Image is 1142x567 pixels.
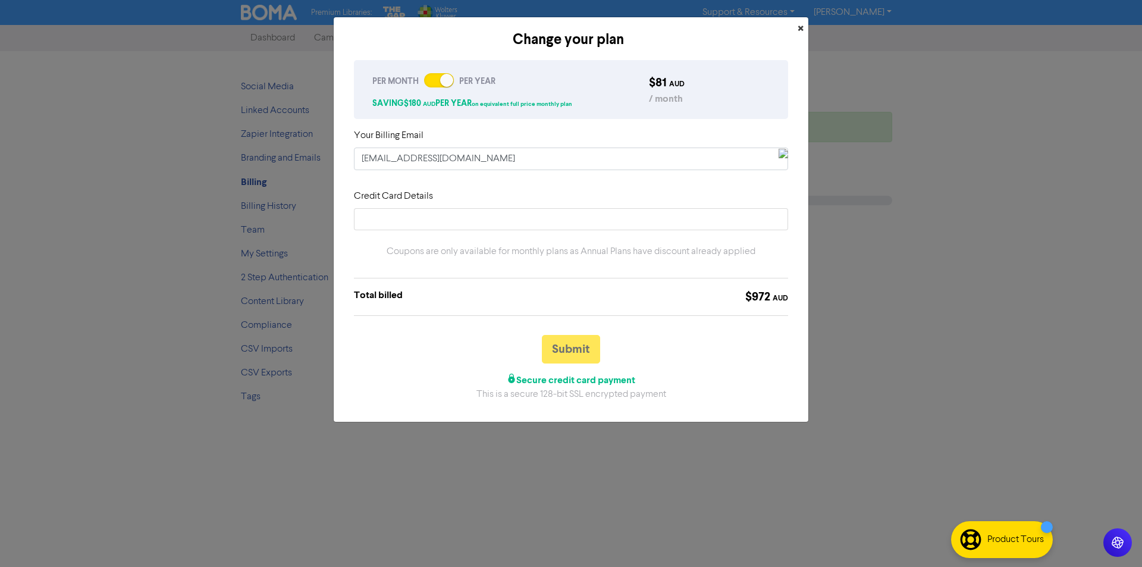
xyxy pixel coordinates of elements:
[372,98,572,108] span: SAVING $ 180 PER YEAR
[354,189,788,203] p: Credit Card Details
[354,373,788,387] div: Secure credit card payment
[354,148,788,170] input: example@gmail.com
[798,20,804,38] span: ×
[649,92,770,106] div: / month
[793,17,808,41] button: Close
[669,80,685,89] span: AUD
[354,387,788,402] div: This is a secure 128-bit SSL encrypted payment
[773,294,788,303] span: AUD
[354,288,403,306] div: Total billed
[362,214,780,225] iframe: Secure card payment input frame
[372,70,631,87] div: PER MONTH PER YEAR
[745,288,788,306] div: $ 972
[1083,510,1142,567] iframe: Chat Widget
[472,101,572,108] span: on equivalent full price monthly plan
[354,245,788,259] div: Coupons are only available for monthly plans as Annual Plans have discount already applied
[542,335,600,364] button: Submit
[423,101,435,108] span: AUD
[649,74,770,92] div: $ 81
[354,129,423,143] label: Your Billing Email
[343,29,793,51] div: Change your plan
